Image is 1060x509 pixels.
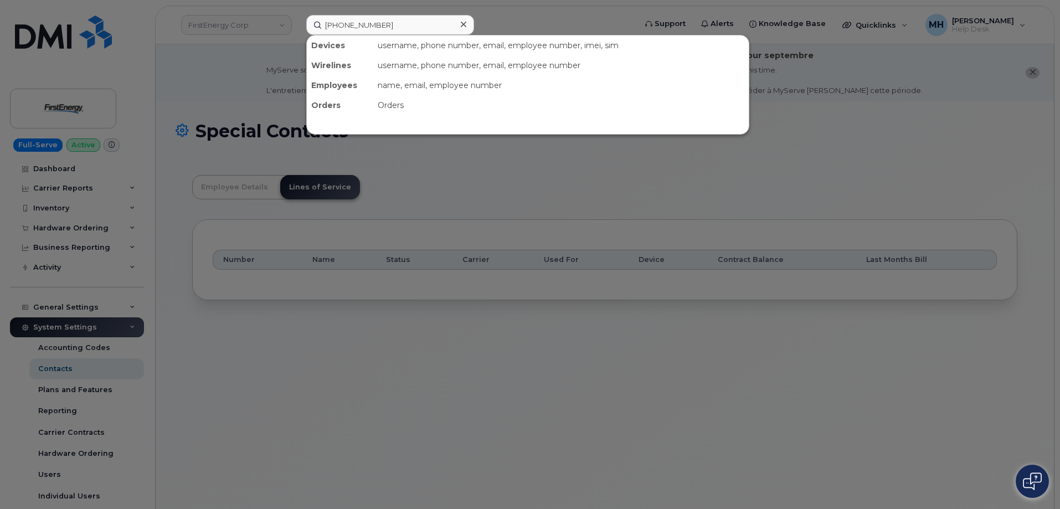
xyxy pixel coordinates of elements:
div: username, phone number, email, employee number, imei, sim [373,35,749,55]
div: Wirelines [307,55,373,75]
div: Orders [373,95,749,115]
div: name, email, employee number [373,75,749,95]
div: username, phone number, email, employee number [373,55,749,75]
img: Open chat [1023,472,1042,490]
div: Devices [307,35,373,55]
div: Orders [307,95,373,115]
div: Employees [307,75,373,95]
